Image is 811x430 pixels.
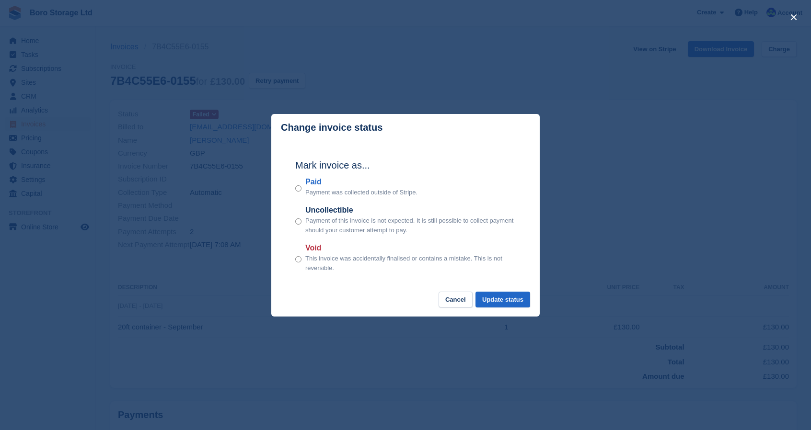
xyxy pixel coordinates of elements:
button: Cancel [439,292,473,307]
label: Void [305,242,516,254]
p: This invoice was accidentally finalised or contains a mistake. This is not reversible. [305,254,516,272]
p: Payment of this invoice is not expected. It is still possible to collect payment should your cust... [305,216,516,235]
p: Payment was collected outside of Stripe. [305,188,417,197]
label: Paid [305,176,417,188]
label: Uncollectible [305,204,516,216]
p: Change invoice status [281,122,382,133]
h2: Mark invoice as... [295,158,516,172]
button: close [786,10,801,25]
button: Update status [475,292,530,307]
